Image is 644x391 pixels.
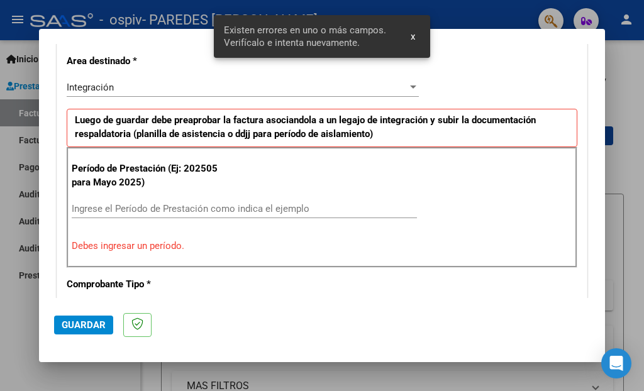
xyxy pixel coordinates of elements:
[67,277,220,292] p: Comprobante Tipo *
[224,24,396,49] span: Existen errores en uno o más campos. Verifícalo e intenta nuevamente.
[72,239,572,253] p: Debes ingresar un período.
[62,319,106,331] span: Guardar
[72,162,222,190] p: Período de Prestación (Ej: 202505 para Mayo 2025)
[601,348,631,378] div: Open Intercom Messenger
[401,25,425,48] button: x
[75,114,536,140] strong: Luego de guardar debe preaprobar la factura asociandola a un legajo de integración y subir la doc...
[67,82,114,93] span: Integración
[54,316,113,334] button: Guardar
[411,31,415,42] span: x
[67,54,220,69] p: Area destinado *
